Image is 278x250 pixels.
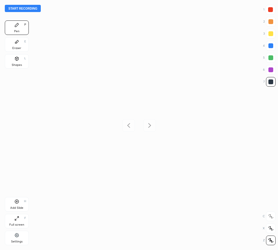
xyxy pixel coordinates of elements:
[9,223,24,226] div: Full screen
[263,77,276,87] div: 7
[11,240,22,243] div: Settings
[24,23,26,26] div: P
[10,206,23,209] div: Add Slide
[24,200,26,203] div: H
[263,29,276,39] div: 3
[24,57,26,60] div: L
[24,217,26,220] div: F
[263,65,276,75] div: 6
[263,5,275,14] div: 1
[24,40,26,43] div: E
[14,30,19,33] div: Pen
[12,63,22,66] div: Shapes
[263,211,276,221] div: C
[263,236,276,245] div: Z
[263,17,276,26] div: 2
[263,41,276,51] div: 4
[5,5,41,12] button: Start recording
[12,47,21,50] div: Eraser
[263,224,276,233] div: X
[263,53,276,63] div: 5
